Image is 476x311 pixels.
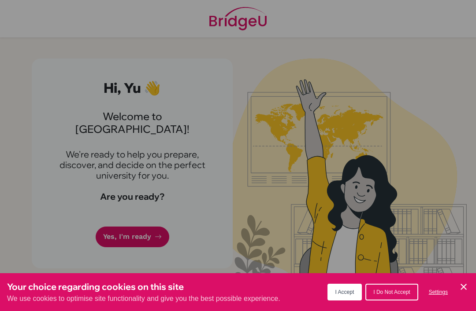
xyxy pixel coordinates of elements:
[335,289,354,295] span: I Accept
[458,282,469,292] button: Save and close
[365,284,418,300] button: I Do Not Accept
[7,293,280,304] p: We use cookies to optimise site functionality and give you the best possible experience.
[373,289,410,295] span: I Do Not Accept
[429,289,448,295] span: Settings
[422,285,455,300] button: Settings
[327,284,362,300] button: I Accept
[7,280,280,293] h3: Your choice regarding cookies on this site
